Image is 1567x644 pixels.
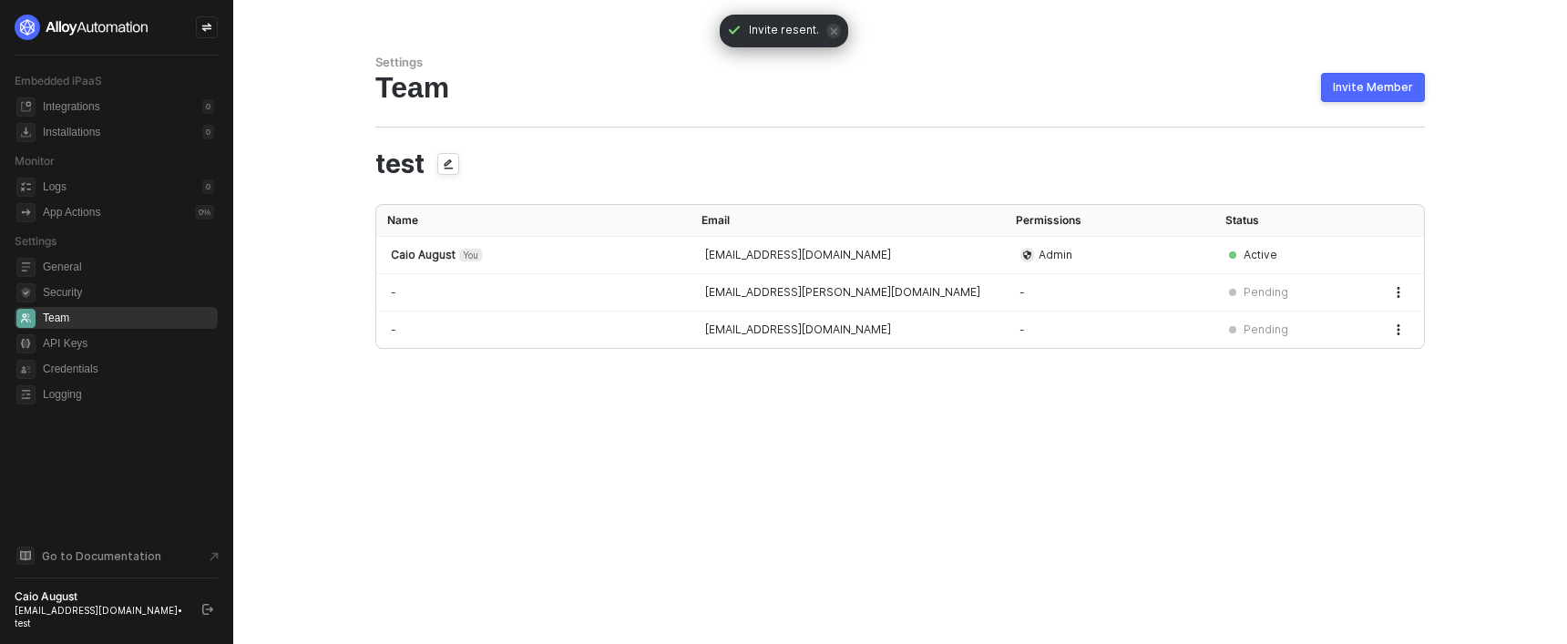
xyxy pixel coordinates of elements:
span: You [459,249,482,261]
span: API Keys [43,332,214,354]
span: icon-admin [1019,248,1035,262]
span: logging [16,385,36,404]
span: api-key [16,334,36,353]
div: Installations [43,125,100,140]
span: icon-logs [16,178,36,197]
div: Active [1244,248,1277,262]
th: Email [691,205,1005,237]
div: App Actions [43,205,100,220]
div: Pending [1244,322,1288,337]
span: Logging [43,383,214,405]
a: Knowledge Base [15,545,219,567]
th: Status [1214,205,1372,237]
img: logo [15,15,149,40]
div: - [391,322,676,337]
span: Monitor [15,154,55,168]
td: [EMAIL_ADDRESS][PERSON_NAME][DOMAIN_NAME] [691,274,1005,312]
span: Credentials [43,358,214,380]
div: Settings [375,55,1425,70]
div: Pending [1244,285,1288,300]
span: installations [16,123,36,142]
div: Team [375,70,1425,105]
button: Invite Member [1321,73,1425,102]
div: Invite Member [1333,80,1413,95]
span: Settings [15,234,56,248]
div: 0 [202,179,214,194]
td: [EMAIL_ADDRESS][DOMAIN_NAME] [691,312,1005,348]
span: general [16,258,36,277]
span: Go to Documentation [42,548,161,564]
span: credentials [16,360,36,379]
div: Logs [43,179,67,195]
div: Caio August [15,589,186,604]
div: - [1019,322,1200,337]
div: - [391,285,676,300]
span: icon-edit-team [432,149,465,182]
span: icon-swap [201,22,212,33]
span: Team [43,307,214,329]
span: test [375,151,425,178]
td: [EMAIL_ADDRESS][DOMAIN_NAME] [691,237,1005,274]
span: security [16,283,36,302]
div: - [1019,285,1200,300]
span: team [16,309,36,328]
span: Embedded iPaaS [15,74,102,87]
span: document-arrow [205,547,223,566]
div: 0 [202,125,214,139]
span: Admin [1039,248,1072,262]
div: 0 [202,99,214,114]
span: logout [202,604,213,615]
span: integrations [16,97,36,117]
span: Security [43,281,214,303]
span: documentation [16,547,35,565]
th: Name [376,205,691,237]
span: Invite resent. [749,22,819,40]
div: Integrations [43,99,100,115]
span: icon-app-actions [16,203,36,222]
div: [EMAIL_ADDRESS][DOMAIN_NAME] • test [15,604,186,629]
div: 0 % [195,205,214,220]
div: Caio August [391,248,676,262]
th: Permissions [1005,205,1214,237]
span: icon-check [727,23,742,37]
span: icon-close [826,24,841,38]
span: General [43,256,214,278]
a: logo [15,15,218,40]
